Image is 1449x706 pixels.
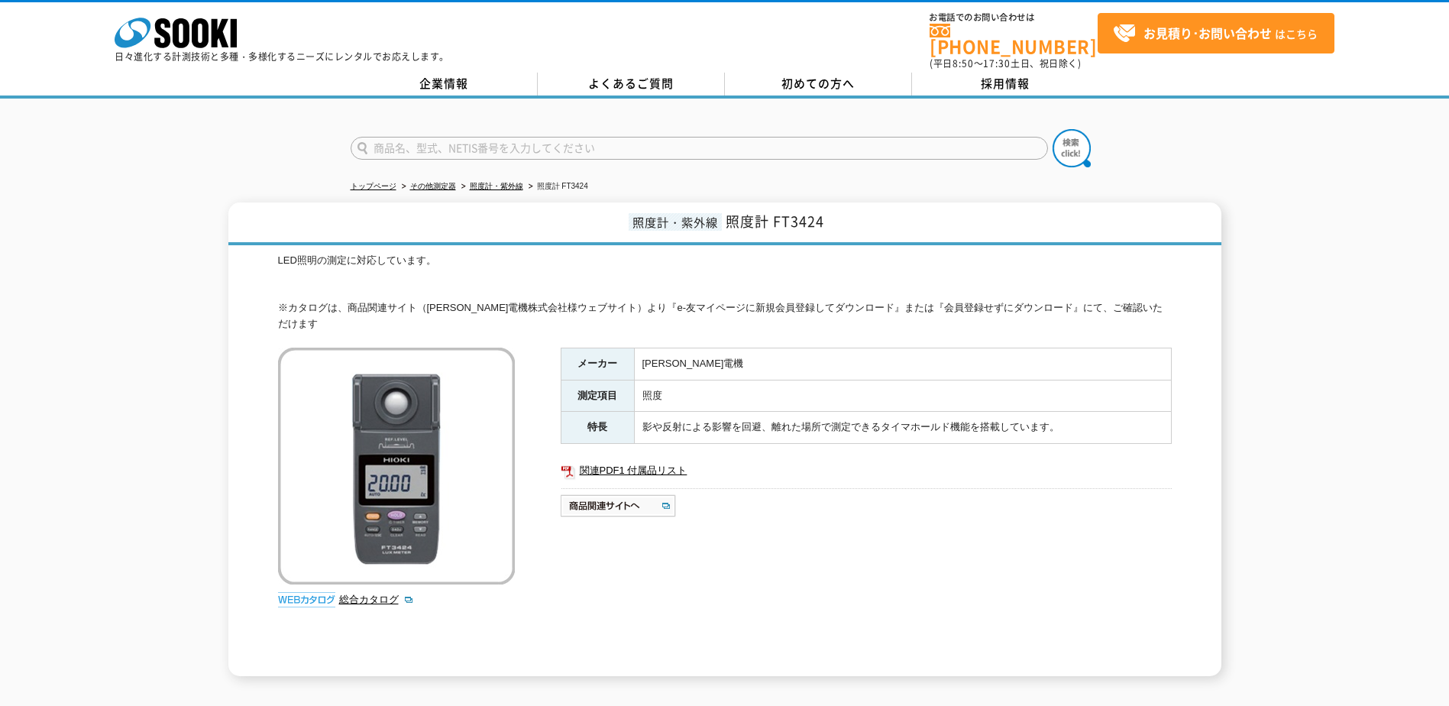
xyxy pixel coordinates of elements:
a: 関連PDF1 付属品リスト [561,461,1172,481]
a: 初めての方へ [725,73,912,96]
td: 照度 [634,380,1171,412]
a: よくあるご質問 [538,73,725,96]
img: 商品関連サイトへ [561,494,678,518]
a: 総合カタログ [339,594,414,605]
td: [PERSON_NAME]電機 [634,348,1171,380]
a: 照度計・紫外線 [470,182,523,190]
strong: お見積り･お問い合わせ [1143,24,1272,42]
a: 企業情報 [351,73,538,96]
th: 測定項目 [561,380,634,412]
span: お電話でのお問い合わせは [930,13,1098,22]
th: メーカー [561,348,634,380]
span: (平日 ～ 土日、祝日除く) [930,57,1081,70]
td: 影や反射による影響を回避、離れた場所で測定できるタイマホールド機能を搭載しています。 [634,412,1171,444]
a: 採用情報 [912,73,1099,96]
img: btn_search.png [1053,129,1091,167]
a: お見積り･お問い合わせはこちら [1098,13,1334,53]
img: webカタログ [278,592,335,607]
a: トップページ [351,182,396,190]
span: 8:50 [953,57,974,70]
p: 日々進化する計測技術と多種・多様化するニーズにレンタルでお応えします。 [115,52,449,61]
img: 照度計 FT3424 [278,348,515,585]
div: LED照明の測定に対応しています。 ※カタログは、商品関連サイト（[PERSON_NAME]電機株式会社様ウェブサイト）より『e-友マイページに新規会員登録してダウンロード』または『会員登録せず... [278,253,1172,332]
th: 特長 [561,412,634,444]
span: 17:30 [983,57,1011,70]
li: 照度計 FT3424 [526,179,588,195]
a: その他測定器 [410,182,456,190]
a: [PHONE_NUMBER] [930,24,1098,55]
span: 照度計 FT3424 [726,211,824,232]
span: はこちら [1113,22,1318,45]
span: 照度計・紫外線 [629,213,722,231]
input: 商品名、型式、NETIS番号を入力してください [351,137,1048,160]
span: 初めての方へ [781,75,855,92]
